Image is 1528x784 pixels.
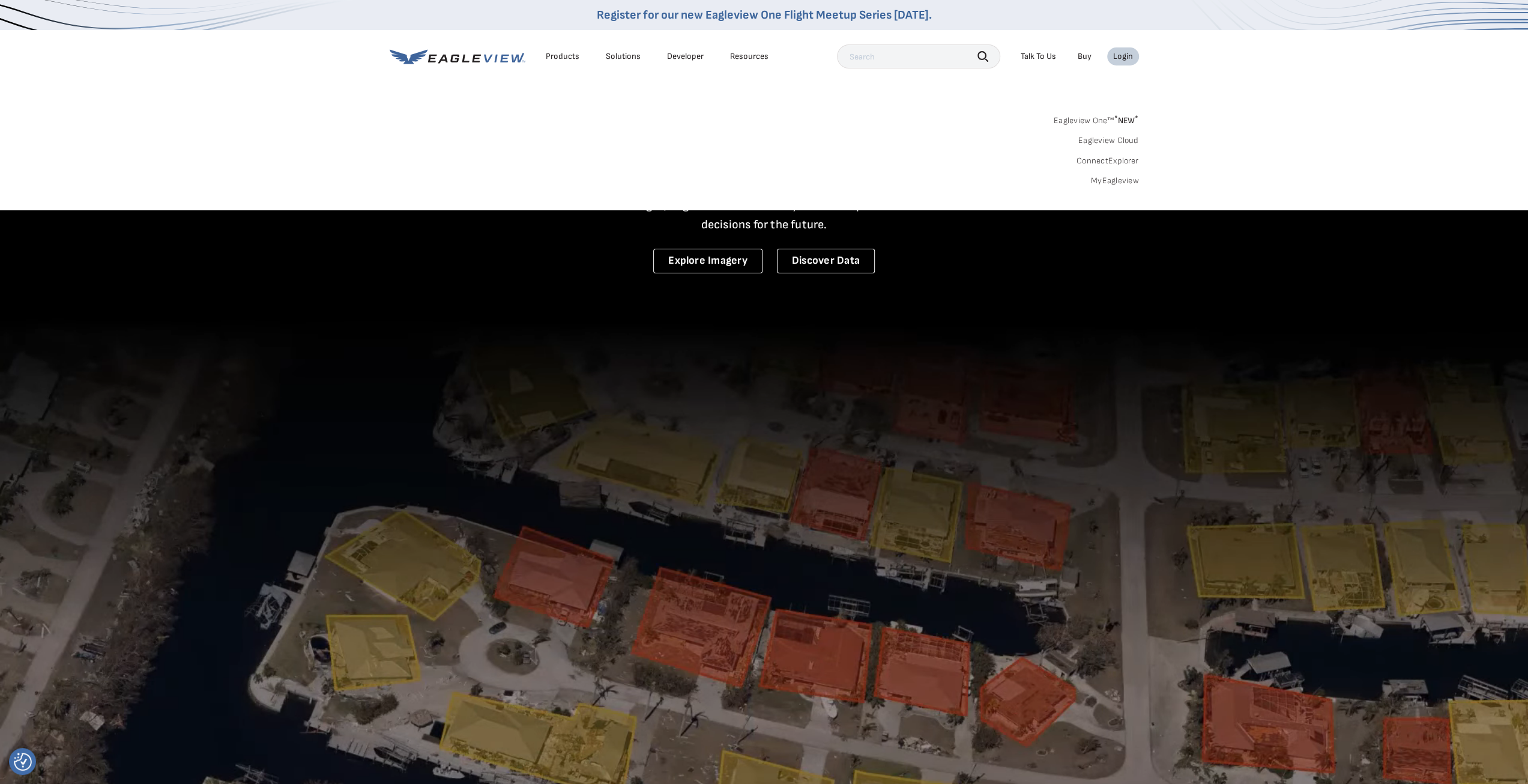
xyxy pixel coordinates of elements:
[14,753,32,771] img: Revisit consent button
[653,249,762,273] a: Explore Imagery
[606,51,641,62] div: Solutions
[597,8,932,22] a: Register for our new Eagleview One Flight Meetup Series [DATE].
[837,44,1000,68] input: Search
[667,51,704,62] a: Developer
[1021,51,1056,62] div: Talk To Us
[1091,175,1139,186] a: MyEagleview
[1078,135,1139,146] a: Eagleview Cloud
[1054,112,1139,126] a: Eagleview One™*NEW*
[14,753,32,771] button: Consent Preferences
[1077,156,1139,166] a: ConnectExplorer
[546,51,579,62] div: Products
[1114,115,1138,126] span: NEW
[1113,51,1133,62] div: Login
[730,51,769,62] div: Resources
[777,249,875,273] a: Discover Data
[1078,51,1092,62] a: Buy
